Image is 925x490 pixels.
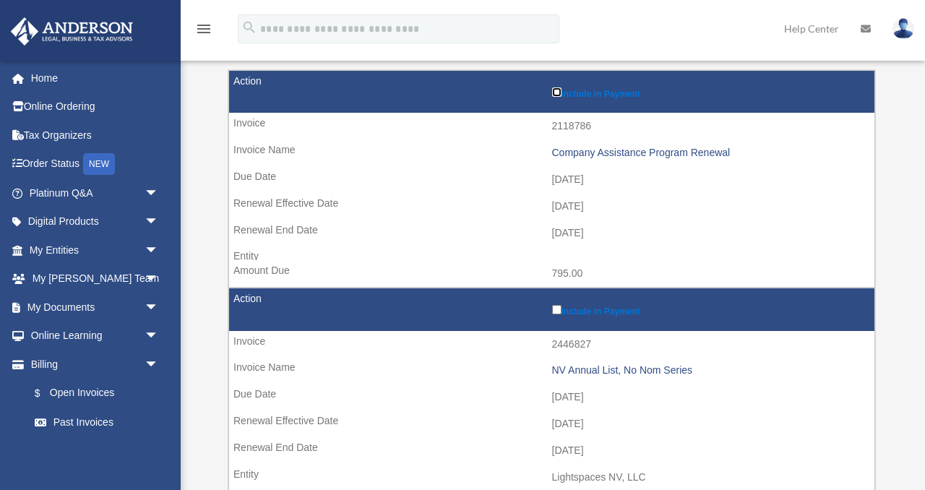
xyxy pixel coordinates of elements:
span: $ [43,384,50,403]
img: User Pic [892,18,914,39]
span: arrow_drop_down [145,179,173,208]
a: My Documentsarrow_drop_down [10,293,181,322]
span: arrow_drop_down [145,207,173,237]
a: menu [195,25,212,38]
td: [DATE] [229,166,874,194]
a: Digital Productsarrow_drop_down [10,207,181,236]
i: menu [195,20,212,38]
a: Online Learningarrow_drop_down [10,322,181,351]
span: arrow_drop_down [145,293,173,322]
a: $Open Invoices [20,379,166,408]
td: 2118786 [229,113,874,140]
label: Include in Payment [552,85,868,99]
a: Past Invoices [20,408,173,437]
a: Order StatusNEW [10,150,181,179]
a: Tax Organizers [10,121,181,150]
span: arrow_drop_down [145,265,173,294]
td: 2446827 [229,331,874,358]
div: NEW [83,153,115,175]
span: arrow_drop_down [145,236,173,265]
td: [DATE] [229,384,874,411]
span: arrow_drop_down [145,350,173,379]
i: search [241,20,257,35]
td: [DATE] [229,193,874,220]
td: [DATE] [229,411,874,438]
td: [DATE] [229,437,874,465]
td: 795.00 [229,260,874,288]
a: Platinum Q&Aarrow_drop_down [10,179,181,207]
a: Online Ordering [10,93,181,121]
div: Company Assistance Program Renewal [552,147,868,159]
a: My [PERSON_NAME] Teamarrow_drop_down [10,265,181,293]
a: Manage Payments [20,437,173,465]
a: My Entitiesarrow_drop_down [10,236,181,265]
span: arrow_drop_down [145,322,173,351]
td: [DATE] [229,220,874,247]
input: Include in Payment [552,305,562,314]
a: Billingarrow_drop_down [10,350,173,379]
a: Home [10,64,181,93]
div: NV Annual List, No Nom Series [552,364,868,377]
input: Include in Payment [552,87,562,97]
label: Include in Payment [552,302,868,317]
img: Anderson Advisors Platinum Portal [7,17,137,46]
